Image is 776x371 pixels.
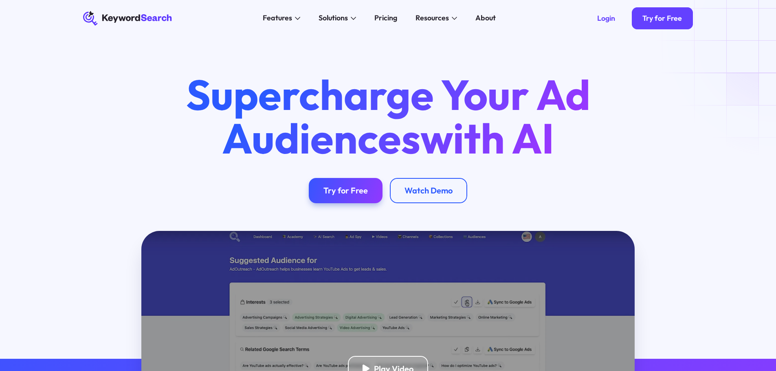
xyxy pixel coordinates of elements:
div: About [475,13,496,24]
div: Watch Demo [404,185,453,195]
div: Resources [415,13,449,24]
div: Pricing [374,13,397,24]
div: Login [597,14,615,23]
a: Try for Free [632,7,693,29]
div: Try for Free [642,14,682,23]
h1: Supercharge Your Ad Audiences [169,73,607,159]
a: Pricing [369,11,403,26]
div: Features [263,13,292,24]
div: Try for Free [323,185,368,195]
a: Try for Free [309,178,383,204]
div: Solutions [319,13,348,24]
span: with AI [420,112,554,165]
a: About [470,11,501,26]
a: Login [586,7,626,29]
